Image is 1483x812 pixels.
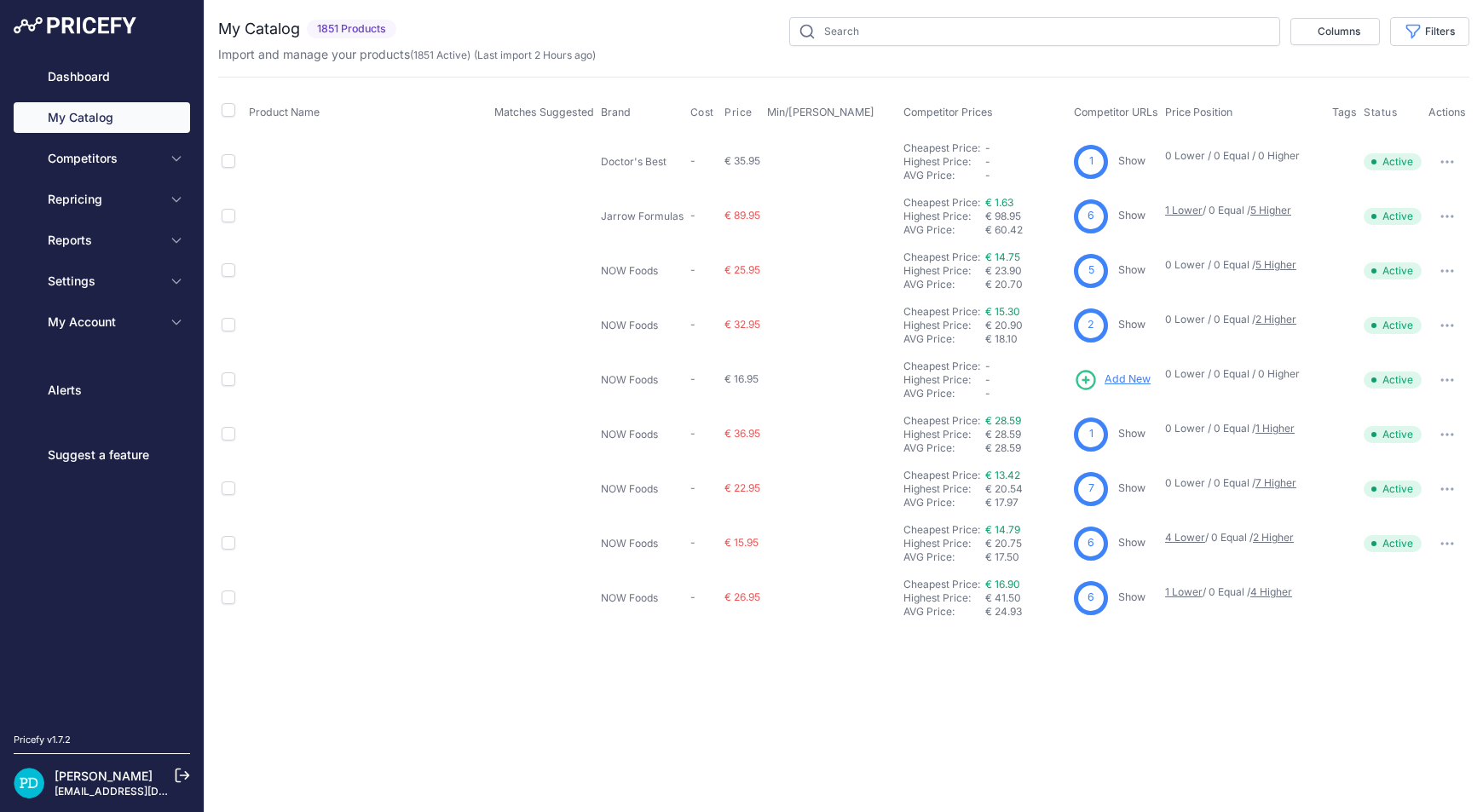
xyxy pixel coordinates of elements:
a: € 13.42 [985,469,1020,481]
div: Highest Price: [903,591,985,605]
span: - [690,263,695,276]
div: € 24.93 [985,605,1067,619]
div: Highest Price: [903,537,985,550]
div: Highest Price: [903,210,985,223]
a: Add New [1074,368,1151,392]
span: Min/[PERSON_NAME] [767,106,874,118]
a: 1 Lower [1165,585,1203,598]
span: € 36.95 [724,427,760,440]
p: NOW Foods [601,591,684,605]
a: Suggest a feature [14,440,190,470]
a: 2 Higher [1255,313,1296,325]
p: / 0 Equal / [1165,204,1315,217]
div: AVG Price: [903,169,985,182]
a: 4 Lower [1165,531,1205,544]
div: AVG Price: [903,550,985,564]
button: Status [1364,106,1401,119]
span: 5 [1088,262,1094,279]
a: Cheapest Price: [903,141,980,154]
button: Columns [1290,18,1380,45]
span: € 16.95 [724,372,759,385]
button: Repricing [14,184,190,215]
a: Cheapest Price: [903,523,980,536]
span: € 22.95 [724,481,760,494]
p: 0 Lower / 0 Equal / [1165,258,1315,272]
span: My Account [48,314,159,331]
span: € 41.50 [985,591,1021,604]
p: NOW Foods [601,319,684,332]
span: ( ) [410,49,470,61]
div: AVG Price: [903,441,985,455]
span: - [985,373,990,386]
div: € 17.50 [985,550,1067,564]
span: - [985,360,990,372]
div: AVG Price: [903,278,985,291]
span: - [690,536,695,549]
a: [PERSON_NAME] [55,769,153,783]
div: AVG Price: [903,223,985,237]
button: Filters [1390,17,1469,46]
a: € 14.79 [985,523,1020,536]
p: 0 Lower / 0 Equal / [1165,422,1315,435]
div: Highest Price: [903,373,985,387]
span: - [690,209,695,222]
span: - [690,427,695,440]
p: 0 Lower / 0 Equal / [1165,313,1315,326]
button: Competitors [14,143,190,174]
span: Settings [48,273,159,290]
span: € 89.95 [724,209,760,222]
span: 1 [1089,426,1093,442]
a: € 16.90 [985,578,1020,590]
a: Cheapest Price: [903,469,980,481]
a: Cheapest Price: [903,414,980,427]
div: AVG Price: [903,332,985,346]
a: 2 Higher [1253,531,1294,544]
span: Competitor Prices [903,106,993,118]
div: € 60.42 [985,223,1067,237]
p: 0 Lower / 0 Equal / [1165,476,1315,490]
p: 0 Lower / 0 Equal / 0 Higher [1165,367,1315,381]
p: 0 Lower / 0 Equal / 0 Higher [1165,149,1315,163]
span: Repricing [48,191,159,208]
span: Price Position [1165,106,1232,118]
div: Highest Price: [903,319,985,332]
span: Active [1364,262,1422,279]
span: 1 [1089,153,1093,170]
a: Show [1118,427,1145,440]
span: Tags [1332,106,1357,118]
a: 1 Lower [1165,204,1203,216]
a: Show [1118,209,1145,222]
p: Import and manage your products [218,46,596,63]
span: - [690,481,695,494]
a: Alerts [14,375,190,406]
span: Active [1364,481,1422,498]
span: - [985,155,990,168]
span: 6 [1088,535,1094,551]
input: Search [789,17,1280,46]
span: Status [1364,106,1398,119]
span: € 98.95 [985,210,1021,222]
span: € 15.95 [724,536,759,549]
p: Jarrow Formulas [601,210,684,223]
a: [EMAIL_ADDRESS][DOMAIN_NAME] [55,785,233,798]
p: / 0 Equal / [1165,531,1315,544]
a: My Catalog [14,102,190,133]
span: € 28.59 [985,428,1021,441]
p: NOW Foods [601,264,684,278]
span: Brand [601,106,631,118]
a: € 1.63 [985,196,1013,209]
div: AVG Price: [903,605,985,619]
span: - [985,141,990,154]
a: Show [1118,263,1145,276]
a: 1 Higher [1255,422,1295,435]
p: NOW Foods [601,373,684,387]
span: - [690,318,695,331]
span: 7 [1088,481,1094,497]
div: € 18.10 [985,332,1067,346]
p: / 0 Equal / [1165,585,1315,599]
span: € 32.95 [724,318,760,331]
span: - [690,154,695,167]
div: Highest Price: [903,482,985,496]
a: € 28.59 [985,414,1021,427]
span: Active [1364,371,1422,389]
